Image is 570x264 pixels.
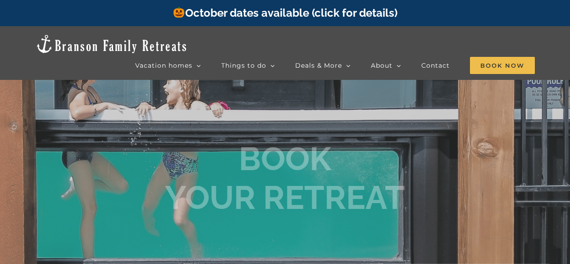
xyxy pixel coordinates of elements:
span: Deals & More [295,62,342,69]
nav: Main Menu [135,56,535,74]
span: Book Now [470,57,535,74]
a: About [371,56,401,74]
img: 🎃 [173,7,184,18]
img: Branson Family Retreats Logo [35,34,188,54]
span: About [371,62,392,69]
a: October dates available (click for details) [173,6,397,19]
a: Vacation homes [135,56,201,74]
span: Things to do [221,62,266,69]
span: Contact [421,62,450,69]
a: Deals & More [295,56,351,74]
a: Contact [421,56,450,74]
span: Vacation homes [135,62,192,69]
b: BOOK YOUR RETREAT [165,139,405,217]
a: Things to do [221,56,275,74]
a: Book Now [470,56,535,74]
